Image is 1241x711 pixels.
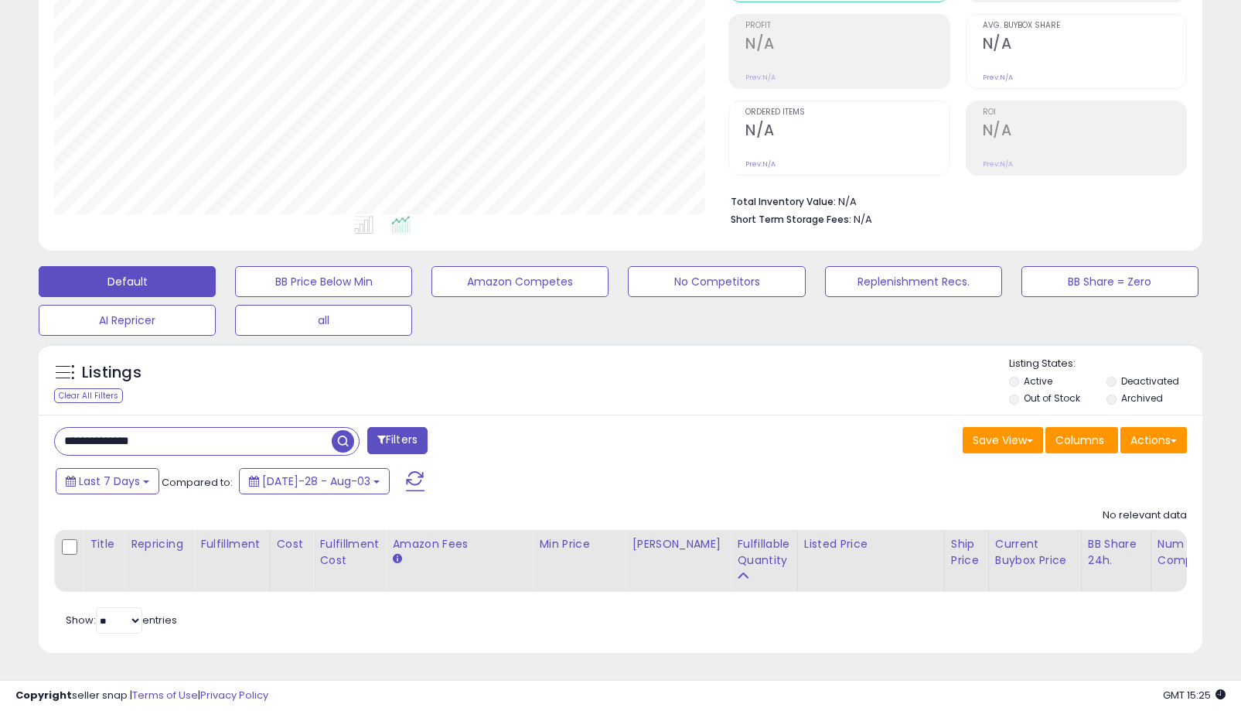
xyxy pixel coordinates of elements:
[983,159,1013,169] small: Prev: N/A
[162,475,233,490] span: Compared to:
[628,266,805,297] button: No Competitors
[200,536,263,552] div: Fulfillment
[1024,374,1052,388] label: Active
[1157,536,1214,569] div: Num of Comp.
[745,121,949,142] h2: N/A
[539,536,619,552] div: Min Price
[1009,357,1202,371] p: Listing States:
[745,108,949,117] span: Ordered Items
[983,121,1186,142] h2: N/A
[200,688,268,702] a: Privacy Policy
[132,688,198,702] a: Terms of Use
[854,212,872,227] span: N/A
[804,536,938,552] div: Listed Price
[983,35,1186,56] h2: N/A
[39,305,216,336] button: AI Repricer
[731,195,836,208] b: Total Inventory Value:
[66,613,177,627] span: Show: entries
[1121,391,1163,405] label: Archived
[632,536,724,552] div: [PERSON_NAME]
[15,689,268,703] div: seller snap | |
[82,362,141,384] h5: Listings
[825,266,1002,297] button: Replenishment Recs.
[731,191,1175,210] li: N/A
[1103,508,1187,523] div: No relevant data
[319,536,379,569] div: Fulfillment Cost
[239,468,390,494] button: [DATE]-28 - Aug-03
[963,427,1043,453] button: Save View
[983,108,1186,117] span: ROI
[262,473,370,489] span: [DATE]-28 - Aug-03
[951,536,982,569] div: Ship Price
[39,266,216,297] button: Default
[235,266,412,297] button: BB Price Below Min
[392,536,526,552] div: Amazon Fees
[1024,391,1080,405] label: Out of Stock
[277,536,307,552] div: Cost
[1045,427,1118,453] button: Columns
[1121,374,1179,388] label: Deactivated
[131,536,187,552] div: Repricing
[983,73,1013,82] small: Prev: N/A
[731,213,851,226] b: Short Term Storage Fees:
[1163,688,1226,702] span: 2025-08-16 15:25 GMT
[79,473,140,489] span: Last 7 Days
[745,35,949,56] h2: N/A
[367,427,428,454] button: Filters
[431,266,609,297] button: Amazon Competes
[745,73,776,82] small: Prev: N/A
[90,536,118,552] div: Title
[15,688,72,702] strong: Copyright
[56,468,159,494] button: Last 7 Days
[1055,432,1104,448] span: Columns
[983,22,1186,30] span: Avg. Buybox Share
[1120,427,1187,453] button: Actions
[995,536,1075,569] div: Current Buybox Price
[392,552,401,566] small: Amazon Fees.
[54,388,123,403] div: Clear All Filters
[1021,266,1198,297] button: BB Share = Zero
[745,22,949,30] span: Profit
[235,305,412,336] button: all
[737,536,790,569] div: Fulfillable Quantity
[745,159,776,169] small: Prev: N/A
[1088,536,1144,569] div: BB Share 24h.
